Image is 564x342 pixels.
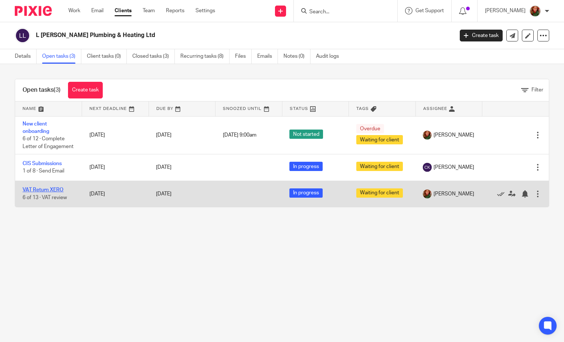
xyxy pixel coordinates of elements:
img: Pixie [15,6,52,16]
a: Notes (0) [283,49,310,64]
span: Tags [356,107,369,111]
a: Create task [460,30,503,41]
a: Reports [166,7,184,14]
span: [DATE] [156,165,171,170]
span: In progress [289,188,323,198]
h1: Open tasks [23,86,61,94]
span: [DATE] [156,133,171,138]
a: Open tasks (3) [42,49,81,64]
h2: L [PERSON_NAME] Plumbing & Heating Ltd [36,31,366,39]
span: Waiting for client [356,188,403,198]
span: 6 of 13 · VAT review [23,195,67,200]
img: sallycropped.JPG [423,190,432,198]
img: svg%3E [15,28,30,43]
td: [DATE] [82,181,149,207]
td: [DATE] [82,154,149,181]
span: [DATE] 9:00am [223,133,256,138]
a: Clients [115,7,132,14]
a: Client tasks (0) [87,49,127,64]
a: Closed tasks (3) [132,49,175,64]
a: Email [91,7,103,14]
input: Search [309,9,375,16]
a: Create task [68,82,103,98]
a: Work [68,7,80,14]
img: svg%3E [423,163,432,172]
span: Waiting for client [356,162,403,171]
span: Snoozed Until [223,107,262,111]
span: [PERSON_NAME] [434,164,474,171]
span: [PERSON_NAME] [434,131,474,139]
span: Status [290,107,308,111]
span: Not started [289,130,323,139]
span: Overdue [356,124,384,133]
span: Get Support [415,8,444,13]
a: Audit logs [316,49,344,64]
img: sallycropped.JPG [423,131,432,140]
p: [PERSON_NAME] [485,7,526,14]
a: New client onboarding [23,121,49,134]
td: [DATE] [82,116,149,154]
a: Settings [196,7,215,14]
span: (3) [54,87,61,93]
span: 6 of 12 · Complete Letter of Engagement [23,136,74,149]
a: Team [143,7,155,14]
span: In progress [289,162,323,171]
a: Emails [257,49,278,64]
span: Filter [531,87,543,93]
a: Details [15,49,37,64]
img: sallycropped.JPG [529,5,541,17]
a: Files [235,49,252,64]
span: [PERSON_NAME] [434,190,474,198]
span: 1 of 8 · Send Email [23,169,64,174]
a: Recurring tasks (8) [180,49,230,64]
span: Waiting for client [356,135,403,144]
span: [DATE] [156,191,171,197]
a: VAT Return XERO [23,187,64,192]
a: Mark as done [497,190,508,198]
a: CIS Submissions [23,161,62,166]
